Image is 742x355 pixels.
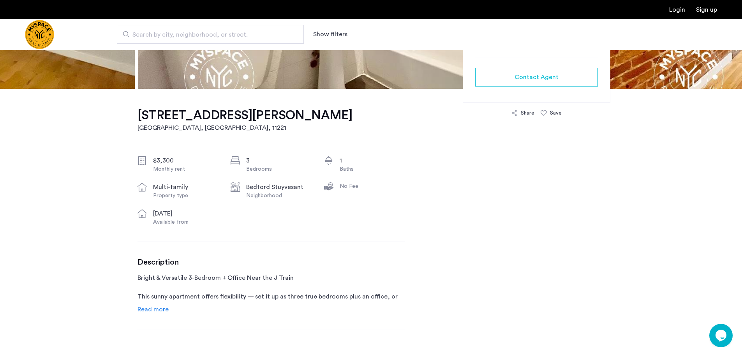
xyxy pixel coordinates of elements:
p: Bright & Versatile 3-Bedroom + Office Near the J Train This sunny apartment offers flexibility — ... [137,273,405,301]
a: Read info [137,305,169,314]
div: Baths [340,165,405,173]
div: 3 [246,156,312,165]
div: Bedrooms [246,165,312,173]
h3: Description [137,258,405,267]
div: 1 [340,156,405,165]
input: Apartment Search [117,25,304,44]
span: Search by city, neighborhood, or street. [132,30,282,39]
div: Available from [153,218,219,226]
a: [STREET_ADDRESS][PERSON_NAME][GEOGRAPHIC_DATA], [GEOGRAPHIC_DATA], 11221 [137,108,352,132]
img: logo [25,20,54,49]
div: Bedford Stuyvesant [246,182,312,192]
button: button [475,68,598,87]
div: No Fee [340,182,405,190]
button: Show or hide filters [313,30,347,39]
div: Save [550,109,562,117]
h1: [STREET_ADDRESS][PERSON_NAME] [137,108,352,123]
a: Login [669,7,685,13]
iframe: chat widget [709,324,734,347]
div: multi-family [153,182,219,192]
h2: [GEOGRAPHIC_DATA], [GEOGRAPHIC_DATA] , 11221 [137,123,352,132]
div: $3,300 [153,156,219,165]
div: Property type [153,192,219,200]
span: Read more [137,306,169,313]
a: Registration [696,7,717,13]
div: Neighborhood [246,192,312,200]
a: Cazamio Logo [25,20,54,49]
span: Contact Agent [515,72,559,82]
div: Monthly rent [153,165,219,173]
div: Share [521,109,534,117]
div: [DATE] [153,209,219,218]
